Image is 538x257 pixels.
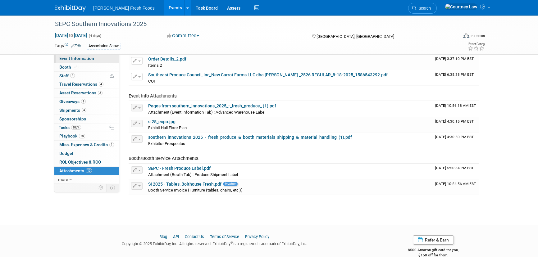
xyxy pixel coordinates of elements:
span: 10 [86,168,92,173]
a: Asset Reservations3 [54,89,119,97]
span: Items 2 [148,63,162,68]
a: Blog [159,234,167,239]
a: Booth [54,63,119,71]
span: Giveaways [59,99,86,104]
span: Event Info Attachments [129,93,177,99]
div: Association Show [87,43,121,49]
div: Event Rating [468,43,485,46]
span: Exhibit Hall Floor Plan [148,125,187,130]
span: 28 [79,134,85,138]
span: Upload Timestamp [435,56,474,61]
div: Event Format [421,32,485,42]
span: Misc. Expenses & Credits [59,142,114,147]
span: [DATE] [DATE] [55,33,87,38]
button: Committed [165,33,202,39]
td: Personalize Event Tab Strip [96,184,107,192]
a: SEPC - Fresh Produce Label.pdf [148,166,211,171]
a: Attachments10 [54,167,119,175]
a: Terms of Service [210,234,239,239]
i: Booth reservation complete [74,65,77,69]
a: Staff4 [54,72,119,80]
span: 4 [70,73,75,78]
span: | [180,234,184,239]
span: Booth Service Invoice (Furniture (tables, chairs, etc.)) [148,188,243,192]
td: Upload Timestamp [433,101,479,117]
span: Upload Timestamp [435,166,474,170]
span: Upload Timestamp [435,135,474,139]
span: | [240,234,244,239]
a: API [173,234,179,239]
span: | [205,234,209,239]
img: Format-Inperson.png [463,33,469,38]
a: Search [408,3,437,14]
div: In-Person [470,34,485,38]
span: Budget [59,151,73,156]
span: Staff [59,73,75,78]
span: Booth [59,65,78,70]
a: southern_innovations_2025_-_fresh_produce_&_booth_materials_shipping_&_material_handling_(1).pdf [148,135,352,140]
a: Playbook28 [54,132,119,140]
td: Upload Timestamp [433,70,479,86]
span: [PERSON_NAME] Fresh Foods [93,6,155,11]
a: Contact Us [185,234,204,239]
span: Booth/Booth Service Attachments [129,156,198,161]
span: Attachments [59,168,92,173]
span: Invoice [223,182,238,186]
a: Giveaways1 [54,97,119,106]
span: Sponsorships [59,116,86,121]
td: Upload Timestamp [433,133,479,148]
span: Exhibitor Prospectus [148,141,185,146]
a: si25_expo.jpg [148,119,176,124]
a: Travel Reservations4 [54,80,119,88]
div: SEPC Southern Innovations 2025 [53,19,448,30]
td: Upload Timestamp [433,179,479,195]
span: Attachment (Booth Tab) : Produce Shipment Label [148,172,238,177]
span: Tasks [59,125,81,130]
a: Edit [71,44,81,48]
span: 100% [71,125,81,130]
span: Attachment (Event Information Tab) : Advanced Warehouse Label [148,110,265,115]
span: Asset Reservations [59,90,103,95]
span: 4 [82,108,86,112]
a: Privacy Policy [245,234,269,239]
a: Order Details_2.pdf [148,56,186,61]
a: Tasks100% [54,124,119,132]
span: 3 [98,91,103,95]
span: (4 days) [88,34,101,38]
div: Copyright © 2025 ExhibitDay, Inc. All rights reserved. ExhibitDay is a registered trademark of Ex... [55,240,374,247]
span: Playbook [59,133,85,138]
a: SI 2025 - Tables_Bolthouse Fresh.pdf [148,182,221,187]
span: 4 [99,82,103,87]
span: Potential Scheduling Conflict -- at least one attendee is tagged in another overlapping event. [110,73,114,79]
a: more [54,175,119,184]
a: Shipments4 [54,106,119,115]
span: Upload Timestamp [435,103,476,108]
a: Sponsorships [54,115,119,123]
img: ExhibitDay [55,5,86,11]
a: Budget [54,149,119,158]
span: [GEOGRAPHIC_DATA], [GEOGRAPHIC_DATA] [316,34,394,39]
span: Shipments [59,108,86,113]
td: Upload Timestamp [433,54,479,70]
span: Upload Timestamp [435,119,474,124]
td: Upload Timestamp [433,117,479,133]
span: Upload Timestamp [435,182,476,186]
a: ROI, Objectives & ROO [54,158,119,166]
span: Event Information [59,56,94,61]
img: Courtney Law [445,3,477,10]
span: Upload Timestamp [435,72,474,77]
span: more [58,177,68,182]
span: | [168,234,172,239]
a: Pages from southern_innovations_2025_-_fresh_produce_ (1).pdf [148,103,276,108]
td: Upload Timestamp [433,164,479,179]
span: to [68,33,74,38]
a: Misc. Expenses & Credits1 [54,141,119,149]
td: Tags [55,43,81,50]
span: COI [148,79,155,83]
span: 1 [109,142,114,147]
span: Search [417,6,431,11]
a: Southeast Produce Council, Inc_New Carrot Farms LLC dba [PERSON_NAME] _2526 REGULAR_8-18-2025_158... [148,72,388,77]
a: Refer & Earn [413,235,454,245]
sup: ® [230,241,233,244]
a: Event Information [54,54,119,63]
